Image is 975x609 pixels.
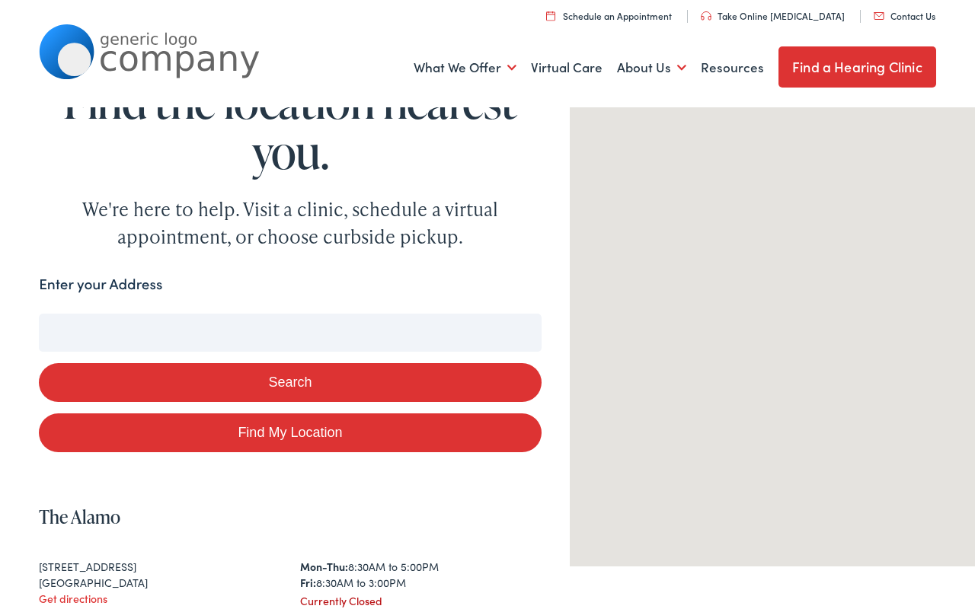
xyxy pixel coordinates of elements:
[39,591,107,606] a: Get directions
[414,40,516,96] a: What We Offer
[300,593,542,609] div: Currently Closed
[531,40,603,96] a: Virtual Care
[39,559,280,575] div: [STREET_ADDRESS]
[39,273,162,295] label: Enter your Address
[39,413,541,452] a: Find My Location
[701,9,845,22] a: Take Online [MEDICAL_DATA]
[39,504,120,529] a: The Alamo
[300,575,316,590] strong: Fri:
[46,196,534,250] div: We're here to help. Visit a clinic, schedule a virtual appointment, or choose curbside pickup.
[39,76,541,177] h1: Find the location nearest you.
[778,46,936,88] a: Find a Hearing Clinic
[546,11,555,21] img: utility icon
[754,317,791,353] div: The Alamo
[300,559,542,591] div: 8:30AM to 5:00PM 8:30AM to 3:00PM
[39,363,541,402] button: Search
[39,314,541,352] input: Enter your address or zip code
[39,575,280,591] div: [GEOGRAPHIC_DATA]
[874,9,935,22] a: Contact Us
[546,9,672,22] a: Schedule an Appointment
[300,559,348,574] strong: Mon-Thu:
[701,40,764,96] a: Resources
[874,12,884,20] img: utility icon
[617,40,686,96] a: About Us
[701,11,711,21] img: utility icon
